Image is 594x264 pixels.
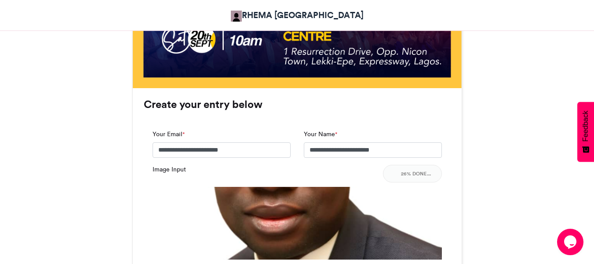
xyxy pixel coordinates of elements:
[577,102,594,162] button: Feedback - Show survey
[304,130,337,139] label: Your Name
[153,165,186,174] label: Image Input
[231,9,364,22] a: RHEMA [GEOGRAPHIC_DATA]
[144,99,451,110] h3: Create your entry below
[582,111,590,141] span: Feedback
[231,11,242,22] img: RHEMA NIGERIA
[153,130,185,139] label: Your Email
[557,229,585,255] iframe: chat widget
[383,165,442,182] button: 26% done...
